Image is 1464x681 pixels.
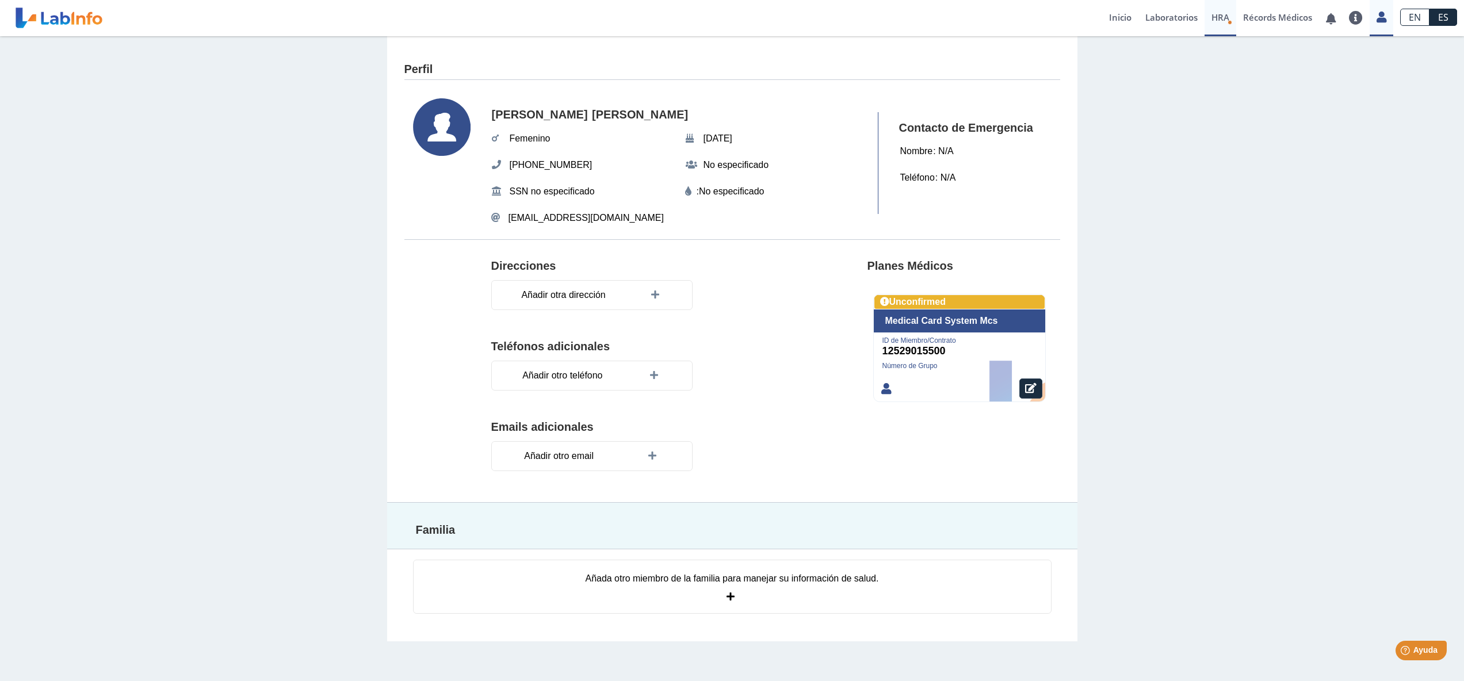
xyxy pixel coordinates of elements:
[519,365,606,386] span: Añadir otro teléfono
[521,446,597,466] span: Añadir otro email
[491,340,779,354] h4: Teléfonos adicionales
[506,128,554,149] span: Femenino
[518,285,609,305] span: Añadir otra dirección
[491,420,779,434] h4: Emails adicionales
[586,572,879,586] div: Añada otro miembro de la familia para manejar su información de salud.
[416,523,865,537] h4: Familia
[509,211,664,225] span: [EMAIL_ADDRESS][DOMAIN_NAME]
[700,128,736,149] span: [DATE]
[1362,636,1451,668] iframe: Help widget launcher
[897,141,936,162] span: Nombre
[867,259,953,273] h4: Planes Médicos
[491,259,556,273] h4: Direcciones
[699,185,765,198] editable: No especificado
[506,155,596,175] span: [PHONE_NUMBER]
[1429,9,1457,26] a: ES
[899,121,1041,135] h4: Contacto de Emergencia
[685,185,867,198] div: :
[1211,12,1229,23] span: HRA
[893,167,962,189] div: : N/A
[897,167,938,188] span: Teléfono
[1400,9,1429,26] a: EN
[700,155,773,175] span: No especificado
[506,181,598,202] span: SSN no especificado
[893,140,960,162] div: : N/A
[404,63,433,76] h4: Perfil
[588,105,691,125] span: [PERSON_NAME]
[488,105,591,125] span: [PERSON_NAME]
